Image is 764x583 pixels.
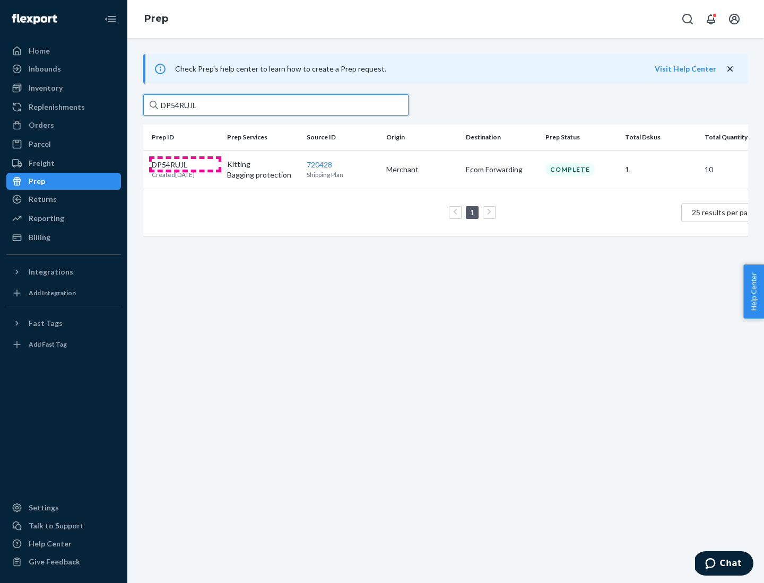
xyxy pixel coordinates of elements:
th: Prep Status [541,125,621,150]
button: Talk to Support [6,517,121,534]
p: 1 [625,164,696,175]
span: 25 results per page [692,208,756,217]
div: Add Fast Tag [29,340,67,349]
a: Inventory [6,79,121,96]
a: Prep [6,173,121,190]
a: Help Center [6,535,121,552]
div: Give Feedback [29,556,80,567]
th: Prep ID [143,125,223,150]
button: Help Center [743,264,764,319]
a: 720428 [307,160,332,169]
a: Home [6,42,121,59]
div: Orders [29,120,54,130]
div: Home [29,46,50,56]
th: Prep Services [223,125,302,150]
button: Visit Help Center [655,64,716,74]
th: Total Dskus [621,125,700,150]
div: Inventory [29,83,63,93]
p: Shipping Plan [307,170,378,179]
div: Parcel [29,139,51,149]
button: Open Search Box [677,8,698,30]
a: Prep [144,13,168,24]
a: Inbounds [6,60,121,77]
div: Reporting [29,213,64,224]
a: Parcel [6,136,121,153]
div: Settings [29,502,59,513]
th: Source ID [302,125,382,150]
p: Merchant [386,164,457,175]
button: Open notifications [700,8,722,30]
div: Freight [29,158,55,169]
a: Page 1 is your current page [468,208,476,217]
img: Flexport logo [12,14,57,24]
div: Fast Tags [29,318,63,329]
a: Billing [6,229,121,246]
a: Add Fast Tag [6,336,121,353]
a: Returns [6,191,121,208]
a: Reporting [6,210,121,227]
th: Origin [382,125,462,150]
div: Help Center [29,538,72,549]
button: Open account menu [724,8,745,30]
div: Complete [545,163,595,176]
div: Returns [29,194,57,205]
span: Check Prep's help center to learn how to create a Prep request. [175,64,386,73]
a: Replenishments [6,99,121,116]
input: Search prep jobs [143,94,409,116]
button: Close Navigation [100,8,121,30]
p: Ecom Forwarding [466,164,537,175]
div: Integrations [29,267,73,277]
p: Bagging protection [227,170,298,180]
button: Integrations [6,263,121,280]
button: Fast Tags [6,315,121,332]
ol: breadcrumbs [136,4,177,34]
a: Add Integration [6,285,121,302]
a: Freight [6,155,121,172]
button: close [725,64,735,75]
p: DP54RUJL [152,160,195,170]
div: Prep [29,176,45,187]
div: Talk to Support [29,520,84,531]
p: Kitting [227,159,298,170]
div: Inbounds [29,64,61,74]
a: Orders [6,117,121,134]
iframe: Opens a widget where you can chat to one of our agents [695,551,753,578]
div: Add Integration [29,288,76,297]
a: Settings [6,499,121,516]
button: Give Feedback [6,553,121,570]
th: Destination [462,125,541,150]
div: Billing [29,232,50,243]
p: Created [DATE] [152,170,195,179]
div: Replenishments [29,102,85,112]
